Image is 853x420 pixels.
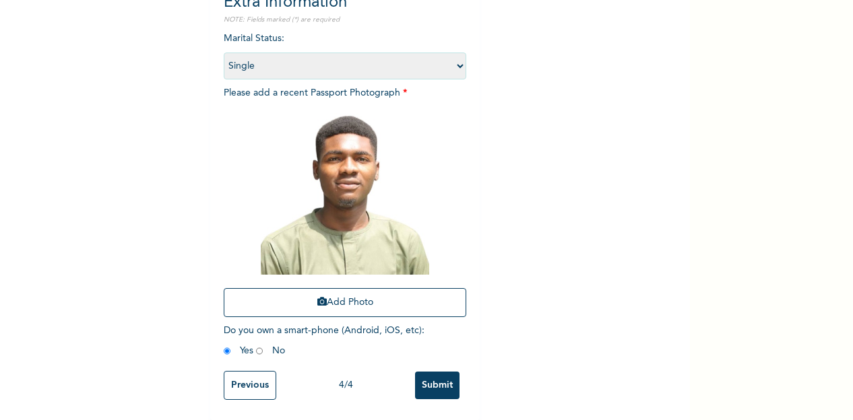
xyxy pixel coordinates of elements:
p: NOTE: Fields marked (*) are required [224,15,466,25]
span: Do you own a smart-phone (Android, iOS, etc) : Yes No [224,326,424,355]
input: Previous [224,371,276,400]
span: Marital Status : [224,34,466,71]
img: Crop [261,107,429,275]
button: Add Photo [224,288,466,317]
span: Please add a recent Passport Photograph [224,88,466,324]
div: 4 / 4 [276,378,415,392]
input: Submit [415,372,460,399]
